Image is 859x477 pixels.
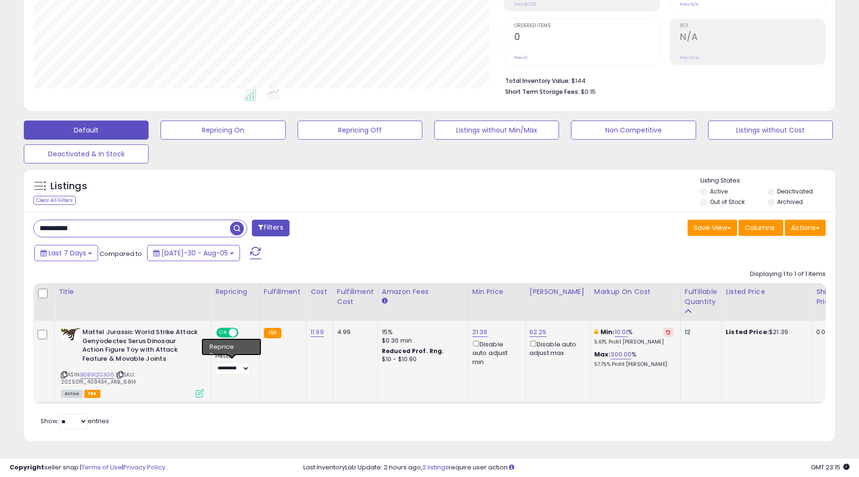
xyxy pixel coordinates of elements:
[382,347,444,355] b: Reduced Prof. Rng.
[710,198,745,206] label: Out of Stock
[61,371,136,385] span: | SKU: 20250111_409434_ARB_6814
[10,463,165,472] div: seller snap | |
[215,343,252,351] div: Amazon AI *
[264,287,302,297] div: Fulfillment
[505,74,819,86] li: $144
[24,144,149,163] button: Deactivated & In Stock
[777,187,813,195] label: Deactivated
[726,327,769,336] b: Listed Price:
[61,328,80,341] img: 41bn7dEZltL._SL40_.jpg
[680,1,699,7] small: Prev: N/A
[710,187,728,195] label: Active
[811,463,849,472] span: 2025-08-14 23:15 GMT
[337,328,370,336] div: 4.99
[680,23,825,29] span: ROI
[514,1,537,7] small: Prev: $0.00
[40,416,109,426] span: Show: entries
[816,287,835,307] div: Ship Price
[594,339,673,345] p: 5.61% Profit [PERSON_NAME]
[382,355,461,364] div: $10 - $10.90
[700,176,835,185] p: Listing States:
[10,463,44,472] strong: Copyright
[472,287,521,297] div: Min Price
[610,350,631,359] a: 300.00
[84,390,100,398] span: FBA
[215,287,256,297] div: Repricing
[310,327,324,337] a: 11.99
[382,297,388,305] small: Amazon Fees.
[50,180,87,193] h5: Listings
[61,390,83,398] span: All listings currently available for purchase on Amazon
[600,327,615,336] b: Min:
[434,121,559,140] button: Listings without Min/Max
[123,463,165,472] a: Privacy Policy
[237,329,252,337] span: OFF
[34,245,98,261] button: Last 7 Days
[310,287,329,297] div: Cost
[581,87,596,96] span: $0.15
[529,339,583,357] div: Disable auto adjust max
[81,463,122,472] a: Terms of Use
[217,329,229,337] span: ON
[382,287,464,297] div: Amazon Fees
[82,328,198,365] b: Mattel Jurassic World Strike Attack Genyodectes Serus Dinosaur Action Figure Toy with Attack Feat...
[708,121,833,140] button: Listings without Cost
[24,121,149,140] button: Default
[337,287,374,307] div: Fulfillment Cost
[745,223,775,233] span: Columns
[726,328,805,336] div: $21.39
[594,287,677,297] div: Markup on Cost
[252,220,289,236] button: Filters
[785,220,826,236] button: Actions
[264,328,281,338] small: FBA
[777,198,803,206] label: Archived
[680,55,699,61] small: Prev: N/A
[688,220,737,236] button: Save View
[303,463,849,472] div: Last InventoryLab Update: 2 hours ago, require user action.
[100,249,143,258] span: Compared to:
[594,361,673,368] p: 57.75% Profit [PERSON_NAME]
[80,371,114,379] a: B0B9Q1S3G6
[59,287,207,297] div: Title
[505,77,570,85] b: Total Inventory Value:
[615,327,628,337] a: 10.01
[680,31,825,44] h2: N/A
[514,55,528,61] small: Prev: 0
[529,287,586,297] div: [PERSON_NAME]
[685,328,714,336] div: 12
[147,245,240,261] button: [DATE]-30 - Aug-05
[594,350,611,359] b: Max:
[61,328,204,396] div: ASIN:
[571,121,696,140] button: Non Competitive
[161,248,228,258] span: [DATE]-30 - Aug-05
[382,328,461,336] div: 15%
[472,339,518,366] div: Disable auto adjust min
[382,336,461,345] div: $0.30 min
[594,328,673,345] div: %
[726,287,808,297] div: Listed Price
[590,283,680,321] th: The percentage added to the cost of goods (COGS) that forms the calculator for Min & Max prices.
[33,196,76,205] div: Clear All Filters
[514,23,659,29] span: Ordered Items
[505,88,579,96] b: Short Term Storage Fees:
[739,220,783,236] button: Columns
[422,463,449,472] a: 2 listings
[529,327,547,337] a: 62.29
[160,121,285,140] button: Repricing On
[685,287,718,307] div: Fulfillable Quantity
[49,248,86,258] span: Last 7 Days
[215,353,252,375] div: Preset:
[298,121,422,140] button: Repricing Off
[514,31,659,44] h2: 0
[472,327,488,337] a: 21.39
[750,270,826,279] div: Displaying 1 to 1 of 1 items
[594,350,673,368] div: %
[816,328,832,336] div: 0.00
